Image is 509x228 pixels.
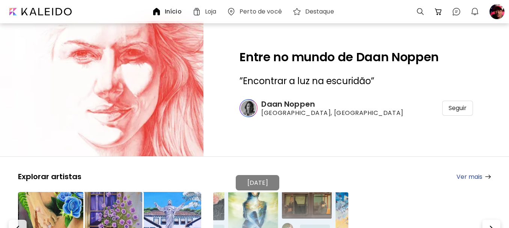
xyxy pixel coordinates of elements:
[434,7,443,16] img: cart
[261,99,403,109] h6: Daan Noppen
[239,9,282,15] h6: Perto de você
[227,7,285,16] a: Perto de você
[236,175,279,190] div: [DATE]
[468,5,481,18] button: bellIcon
[243,75,371,87] span: Encontrar a luz na escuridão
[239,75,473,87] h3: ” ”
[239,99,473,117] a: Daan Noppen[GEOGRAPHIC_DATA], [GEOGRAPHIC_DATA]Seguir
[442,101,473,116] div: Seguir
[456,172,491,181] a: Ver mais
[239,51,473,63] h2: Entre no mundo de Daan Noppen
[305,9,334,15] h6: Destaque
[261,109,403,117] span: [GEOGRAPHIC_DATA], [GEOGRAPHIC_DATA]
[452,7,461,16] img: chatIcon
[18,172,81,181] h5: Explorar artistas
[165,9,182,15] h6: Início
[485,175,491,179] img: arrow-right
[152,7,185,16] a: Início
[470,7,479,16] img: bellIcon
[205,9,216,15] h6: Loja
[449,104,467,112] span: Seguir
[292,7,337,16] a: Destaque
[192,7,219,16] a: Loja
